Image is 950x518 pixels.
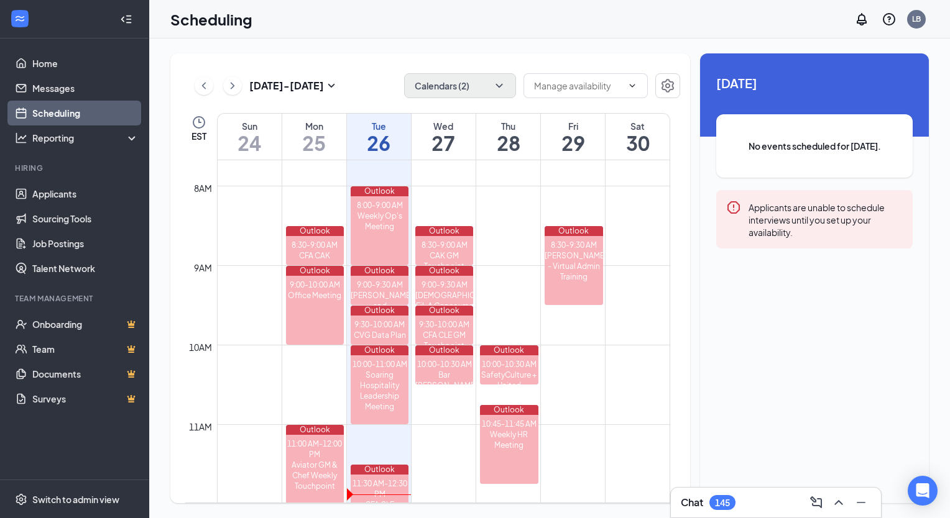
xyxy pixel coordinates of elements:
[32,132,139,144] div: Reporting
[412,120,476,132] div: Wed
[120,13,132,25] svg: Collapse
[351,345,409,355] div: Outlook
[493,80,505,92] svg: ChevronDown
[282,114,346,160] a: August 25, 2025
[351,290,409,343] div: [PERSON_NAME] and [PERSON_NAME] Account [In-person]
[415,290,474,343] div: [DEMOGRAPHIC_DATA]-Fil-A Concourse B Weekly Construction Meeting
[541,120,605,132] div: Fri
[286,460,344,491] div: Aviator GM & Chef Weekly Touchpoint
[226,78,239,93] svg: ChevronRight
[32,51,139,76] a: Home
[351,478,409,499] div: 11:30 AM-12:30 PM
[415,330,474,351] div: CFA CLE GM Touchpoint
[545,226,603,236] div: Outlook
[480,359,538,370] div: 10:00-10:30 AM
[195,76,213,95] button: ChevronLeft
[191,130,206,142] span: EST
[415,226,474,236] div: Outlook
[187,420,214,434] div: 11am
[347,132,411,153] h1: 26
[286,250,344,261] div: CFA CAK
[15,493,27,506] svg: Settings
[282,132,346,153] h1: 25
[286,266,344,276] div: Outlook
[415,370,474,401] div: Bar [PERSON_NAME] Touchpoint
[476,114,540,160] a: August 28, 2025
[351,319,409,330] div: 9:30-10:00 AM
[282,120,346,132] div: Mon
[912,14,921,24] div: LB
[32,76,139,101] a: Messages
[286,425,344,435] div: Outlook
[351,359,409,370] div: 10:00-11:00 AM
[286,279,344,290] div: 9:00-10:00 AM
[412,132,476,153] h1: 27
[347,120,411,132] div: Tue
[191,115,206,130] svg: Clock
[286,240,344,250] div: 8:30-9:00 AM
[480,419,538,429] div: 10:45-11:45 AM
[655,73,680,98] button: Settings
[606,132,670,153] h1: 30
[882,12,897,27] svg: QuestionInfo
[716,73,913,93] span: [DATE]
[32,312,139,337] a: OnboardingCrown
[32,181,139,206] a: Applicants
[749,200,903,239] div: Applicants are unable to schedule interviews until you set up your availability.
[351,266,409,276] div: Outlook
[198,78,210,93] svg: ChevronLeft
[541,114,605,160] a: August 29, 2025
[541,132,605,153] h1: 29
[741,139,888,153] span: No events scheduled for [DATE].
[415,359,474,370] div: 10:00-10:30 AM
[412,114,476,160] a: August 27, 2025
[351,186,409,196] div: Outlook
[32,256,139,281] a: Talent Network
[15,293,136,304] div: Team Management
[32,361,139,386] a: DocumentsCrown
[660,78,675,93] svg: Settings
[415,279,474,290] div: 9:00-9:30 AM
[627,81,637,91] svg: ChevronDown
[32,337,139,361] a: TeamCrown
[415,250,474,271] div: CAK GM Touchpoint
[32,231,139,256] a: Job Postings
[351,370,409,412] div: Soaring Hospitality Leadership Meeting
[908,476,938,506] div: Open Intercom Messenger
[715,498,730,508] div: 145
[15,132,27,144] svg: Analysis
[32,386,139,411] a: SurveysCrown
[681,496,703,509] h3: Chat
[187,340,214,354] div: 10am
[606,114,670,160] a: August 30, 2025
[854,495,869,510] svg: Minimize
[480,405,538,415] div: Outlook
[480,429,538,450] div: Weekly HR Meeting
[545,250,603,282] div: [PERSON_NAME] - Virtual Admin Training
[480,370,538,412] div: SafetyCulture + United Concessions Group
[404,73,516,98] button: Calendars (2)ChevronDown
[831,495,846,510] svg: ChevronUp
[415,319,474,330] div: 9:30-10:00 AM
[324,78,339,93] svg: SmallChevronDown
[286,290,344,301] div: Office Meeting
[476,132,540,153] h1: 28
[170,9,252,30] h1: Scheduling
[480,345,538,355] div: Outlook
[415,240,474,250] div: 8:30-9:00 AM
[223,76,242,95] button: ChevronRight
[854,12,869,27] svg: Notifications
[218,132,282,153] h1: 24
[806,493,826,512] button: ComposeMessage
[14,12,26,25] svg: WorkstreamLogo
[32,101,139,125] a: Scheduling
[286,226,344,236] div: Outlook
[851,493,871,512] button: Minimize
[351,211,409,232] div: Weekly Op's Meeting
[476,120,540,132] div: Thu
[191,261,214,275] div: 9am
[249,79,324,93] h3: [DATE] - [DATE]
[15,163,136,173] div: Hiring
[606,120,670,132] div: Sat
